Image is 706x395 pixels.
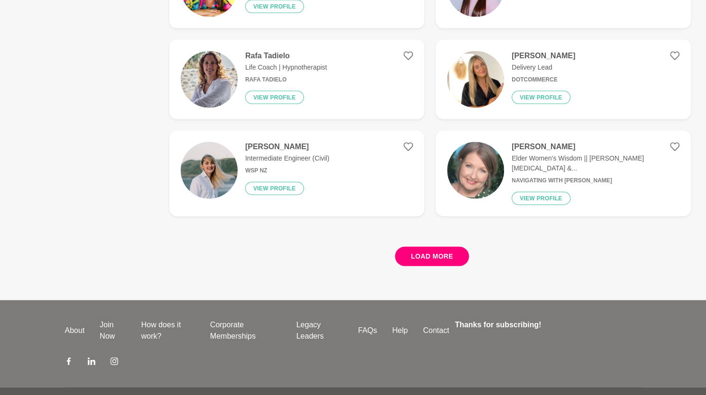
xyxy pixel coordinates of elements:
[169,131,424,216] a: [PERSON_NAME]Intermediate Engineer (Civil)WSP NZView profile
[202,319,289,342] a: Corporate Memberships
[245,182,304,195] button: View profile
[169,40,424,119] a: Rafa TadieloLife Coach | HypnotherapistRafa TadieloView profile
[245,167,329,174] h6: WSP NZ
[245,51,327,61] h4: Rafa Tadielo
[455,319,635,331] h4: Thanks for subscribing!
[512,63,575,72] p: Delivery Lead
[512,51,575,61] h4: [PERSON_NAME]
[512,142,679,152] h4: [PERSON_NAME]
[65,357,73,368] a: Facebook
[92,319,133,342] a: Join Now
[245,76,327,83] h6: Rafa Tadielo
[181,51,238,108] img: fa31caeded2b75eb4e8639c250120fd97a48a58f-1365x1365.jpg
[110,357,118,368] a: Instagram
[395,247,469,266] button: Load more
[88,357,95,368] a: LinkedIn
[512,192,570,205] button: View profile
[385,325,415,336] a: Help
[512,177,679,184] h6: Navigating with [PERSON_NAME]
[134,319,202,342] a: How does it work?
[447,142,504,199] img: b320bc901da65a5be8ba50ec30f29b50dd80eab9-177x186.jpg
[512,153,679,173] p: Elder Women's Wisdom || [PERSON_NAME][MEDICAL_DATA] &...
[512,91,570,104] button: View profile
[245,153,329,163] p: Intermediate Engineer (Civil)
[245,63,327,72] p: Life Coach | Hypnotherapist
[245,142,329,152] h4: [PERSON_NAME]
[57,325,92,336] a: About
[415,325,457,336] a: Contact
[436,131,691,216] a: [PERSON_NAME]Elder Women's Wisdom || [PERSON_NAME][MEDICAL_DATA] &...Navigating with [PERSON_NAME...
[436,40,691,119] a: [PERSON_NAME]Delivery LeadDotCommerceView profile
[512,76,575,83] h6: DotCommerce
[181,142,238,199] img: 51c22f1a7bad8abb77bd672b5b2cfb7d8c27a45e-455x480.jpg
[350,325,385,336] a: FAQs
[289,319,350,342] a: Legacy Leaders
[245,91,304,104] button: View profile
[447,51,504,108] img: 44bca2868ab9ac9434bb15d738392f60209cf416-588x588.jpg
